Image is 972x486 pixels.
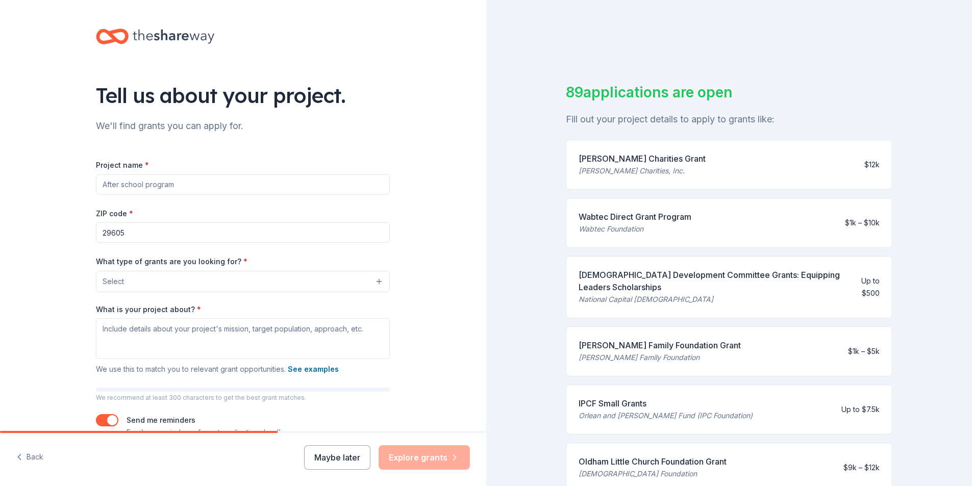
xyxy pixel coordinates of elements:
div: Wabtec Direct Grant Program [579,211,691,223]
button: Maybe later [304,445,370,470]
div: Wabtec Foundation [579,223,691,235]
div: Tell us about your project. [96,81,390,110]
div: Orlean and [PERSON_NAME] Fund (IPC Foundation) [579,410,753,422]
div: Fill out your project details to apply to grants like: [566,111,892,127]
button: Back [16,447,43,468]
div: [DEMOGRAPHIC_DATA] Development Committee Grants: Equipping Leaders Scholarships [579,269,842,293]
div: Up to $500 [851,275,880,299]
div: Oldham Little Church Foundation Grant [579,455,727,468]
div: [DEMOGRAPHIC_DATA] Foundation [579,468,727,480]
div: [PERSON_NAME] Family Foundation [579,351,741,364]
span: We use this to match you to relevant grant opportunities. [96,365,339,373]
div: 89 applications are open [566,82,892,103]
p: Email me reminders of grant application deadlines [127,426,294,439]
div: We'll find grants you can apply for. [96,118,390,134]
div: $1k – $10k [845,217,880,229]
button: Select [96,271,390,292]
div: IPCF Small Grants [579,397,753,410]
div: $1k – $5k [848,345,880,357]
label: What is your project about? [96,304,201,315]
p: We recommend at least 300 characters to get the best grant matches. [96,394,390,402]
div: $12k [864,159,880,171]
div: [PERSON_NAME] Family Foundation Grant [579,339,741,351]
label: Project name [96,160,149,170]
div: National Capital [DEMOGRAPHIC_DATA] [579,293,842,305]
div: [PERSON_NAME] Charities Grant [579,152,706,165]
div: [PERSON_NAME] Charities, Inc. [579,165,706,177]
div: Up to $7.5k [841,403,880,416]
label: ZIP code [96,209,133,219]
input: 12345 (U.S. only) [96,222,390,243]
button: See examples [288,363,339,375]
label: Send me reminders [127,416,195,424]
label: What type of grants are you looking for? [96,257,247,267]
div: $9k – $12k [843,462,880,474]
input: After school program [96,174,390,195]
span: Select [103,275,124,288]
